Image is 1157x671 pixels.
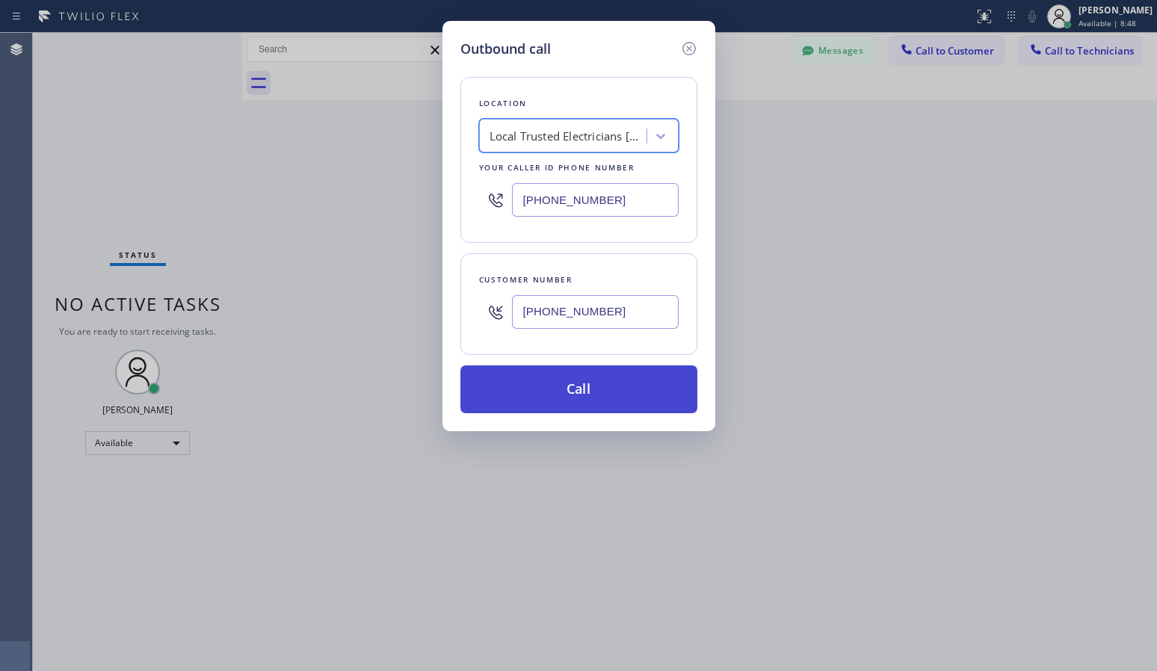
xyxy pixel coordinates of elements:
h5: Outbound call [460,39,551,59]
div: Your caller id phone number [479,160,679,176]
div: Customer number [479,272,679,288]
input: (123) 456-7890 [512,183,679,217]
button: Call [460,365,697,413]
div: Local Trusted Electricians [GEOGRAPHIC_DATA] [490,128,647,145]
div: Location [479,96,679,111]
input: (123) 456-7890 [512,295,679,329]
